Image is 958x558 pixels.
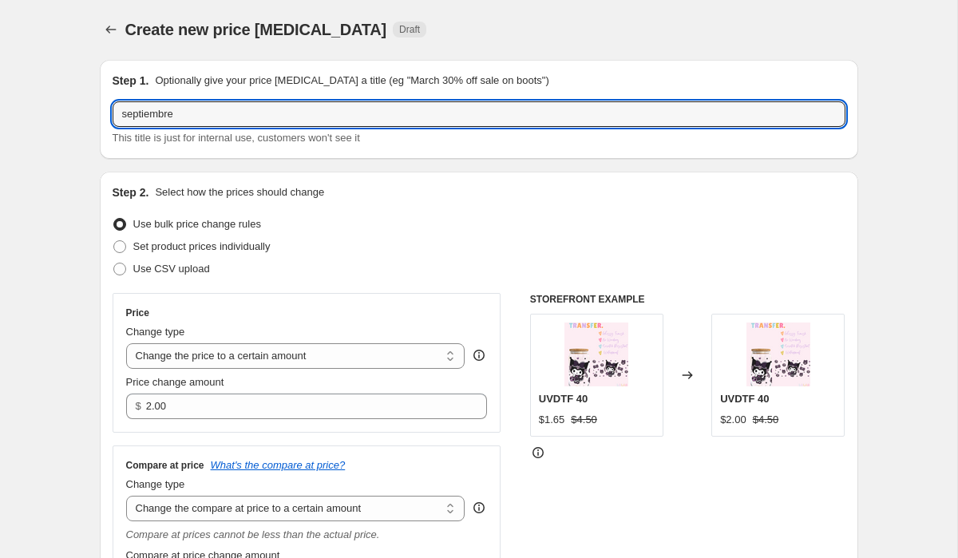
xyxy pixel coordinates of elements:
div: $2.00 [720,412,746,428]
h3: Price [126,307,149,319]
span: Set product prices individually [133,240,271,252]
h2: Step 1. [113,73,149,89]
h6: STOREFRONT EXAMPLE [530,293,845,306]
span: UVDTF 40 [539,393,588,405]
span: Change type [126,478,185,490]
i: Compare at prices cannot be less than the actual price. [126,528,380,540]
p: Select how the prices should change [155,184,324,200]
span: Draft [399,23,420,36]
button: What's the compare at price? [211,459,346,471]
div: help [471,347,487,363]
h3: Compare at price [126,459,204,472]
span: UVDTF 40 [720,393,769,405]
span: Price change amount [126,376,224,388]
div: help [471,500,487,516]
span: $ [136,400,141,412]
span: Use CSV upload [133,263,210,275]
input: 30% off holiday sale [113,101,845,127]
img: 21_80x.png [564,323,628,386]
input: 80.00 [146,394,463,419]
h2: Step 2. [113,184,149,200]
span: This title is just for internal use, customers won't see it [113,132,360,144]
span: Create new price [MEDICAL_DATA] [125,21,387,38]
strike: $4.50 [571,412,597,428]
img: 21_80x.png [746,323,810,386]
strike: $4.50 [753,412,779,428]
p: Optionally give your price [MEDICAL_DATA] a title (eg "March 30% off sale on boots") [155,73,548,89]
span: Use bulk price change rules [133,218,261,230]
button: Price change jobs [100,18,122,41]
span: Change type [126,326,185,338]
div: $1.65 [539,412,565,428]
